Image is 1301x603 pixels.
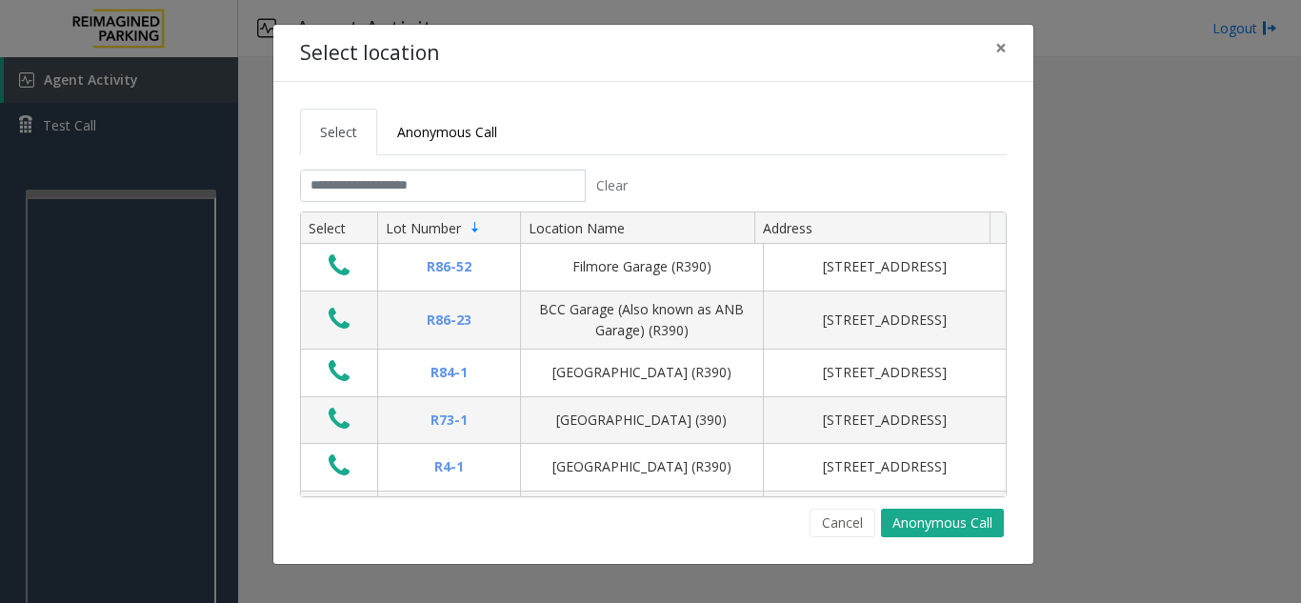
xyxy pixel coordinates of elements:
div: BCC Garage (Also known as ANB Garage) (R390) [532,299,751,342]
span: Sortable [468,220,483,235]
button: Cancel [810,509,875,537]
div: [STREET_ADDRESS] [775,456,994,477]
span: × [995,34,1007,61]
div: R4-1 [390,456,509,477]
div: Filmore Garage (R390) [532,256,751,277]
ul: Tabs [300,109,1007,155]
button: Close [982,25,1020,71]
div: R73-1 [390,410,509,431]
button: Clear [586,170,639,202]
div: R84-1 [390,362,509,383]
span: Address [763,219,812,237]
div: [STREET_ADDRESS] [775,410,994,431]
span: Anonymous Call [397,123,497,141]
div: [GEOGRAPHIC_DATA] (R390) [532,456,751,477]
div: [GEOGRAPHIC_DATA] (390) [532,410,751,431]
span: Location Name [529,219,625,237]
span: Select [320,123,357,141]
div: R86-23 [390,310,509,331]
div: Data table [301,212,1006,496]
span: Lot Number [386,219,461,237]
button: Anonymous Call [881,509,1004,537]
div: R86-52 [390,256,509,277]
div: [GEOGRAPHIC_DATA] (R390) [532,362,751,383]
div: [STREET_ADDRESS] [775,362,994,383]
div: [STREET_ADDRESS] [775,256,994,277]
h4: Select location [300,38,439,69]
th: Select [301,212,377,245]
div: [STREET_ADDRESS] [775,310,994,331]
